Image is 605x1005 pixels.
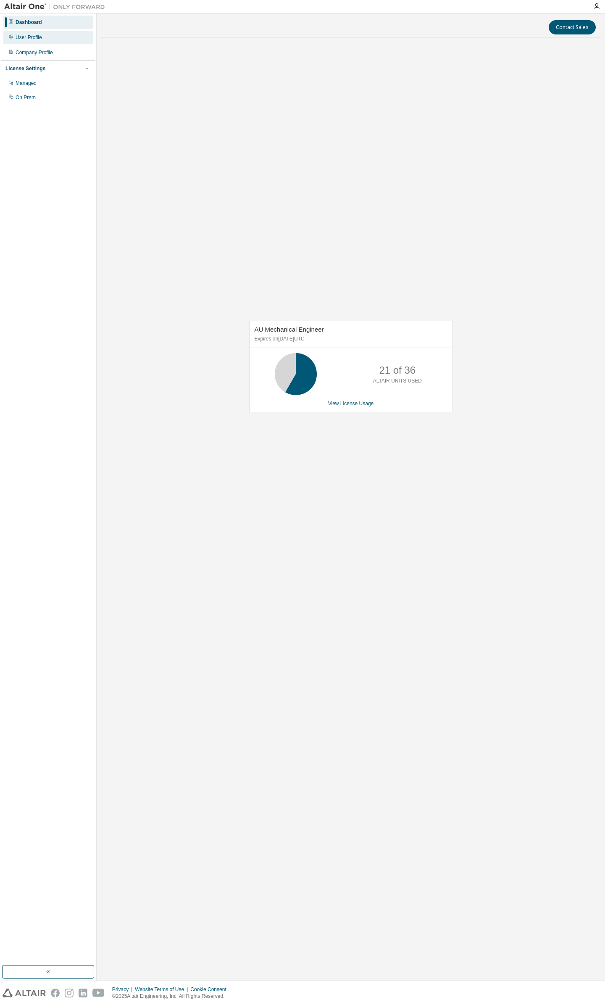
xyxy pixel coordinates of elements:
div: Website Terms of Use [135,986,190,993]
img: linkedin.svg [79,989,87,997]
p: 21 of 36 [379,363,416,377]
div: Managed [16,80,37,87]
p: Expires on [DATE] UTC [255,335,445,343]
div: Company Profile [16,49,53,56]
img: instagram.svg [65,989,74,997]
p: © 2025 Altair Engineering, Inc. All Rights Reserved. [112,993,231,1000]
div: User Profile [16,34,42,41]
div: License Settings [5,65,45,72]
button: Contact Sales [549,20,596,34]
div: On Prem [16,94,36,101]
img: facebook.svg [51,989,60,997]
p: ALTAIR UNITS USED [373,377,422,385]
img: altair_logo.svg [3,989,46,997]
div: Dashboard [16,19,42,26]
a: View License Usage [328,401,374,406]
img: youtube.svg [92,989,105,997]
div: Privacy [112,986,135,993]
div: Cookie Consent [190,986,231,993]
img: Altair One [4,3,109,11]
span: AU Mechanical Engineer [255,326,324,333]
